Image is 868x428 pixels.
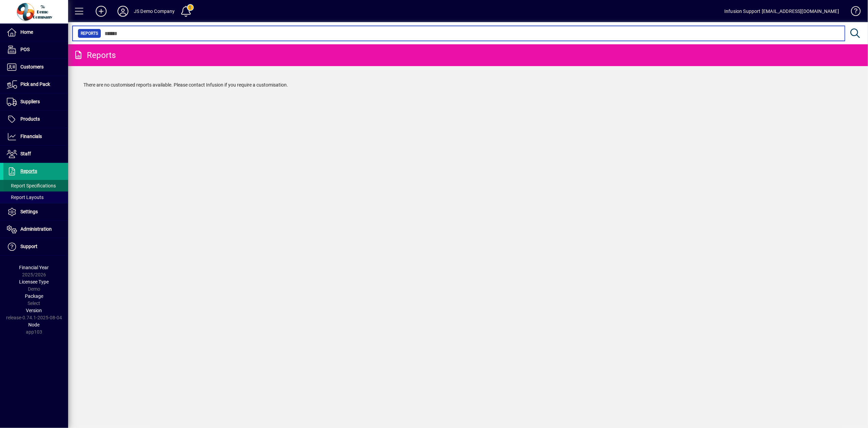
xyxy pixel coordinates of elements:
span: Pick and Pack [20,81,50,87]
span: Financial Year [19,265,49,270]
span: Version [26,308,42,313]
span: Administration [20,226,52,232]
span: Support [20,244,37,249]
a: Customers [3,59,68,76]
a: Products [3,111,68,128]
a: Staff [3,146,68,163]
div: Infusion Support [EMAIL_ADDRESS][DOMAIN_NAME] [724,6,839,17]
button: Profile [112,5,134,17]
span: Financials [20,134,42,139]
span: Reports [81,30,98,37]
a: Support [3,238,68,255]
span: Reports [20,168,37,174]
span: POS [20,47,30,52]
span: Licensee Type [19,279,49,285]
div: JS Demo Company [134,6,175,17]
div: There are no customised reports available. Please contact Infusion if you require a customisation. [77,75,859,95]
a: Administration [3,221,68,238]
a: Report Specifications [3,180,68,192]
a: Suppliers [3,93,68,110]
span: Node [29,322,40,327]
span: Home [20,29,33,35]
span: Report Layouts [7,195,44,200]
span: Report Specifications [7,183,56,188]
div: Reports [73,50,116,61]
a: Pick and Pack [3,76,68,93]
a: Settings [3,203,68,220]
a: Report Layouts [3,192,68,203]
span: Customers [20,64,44,70]
span: Suppliers [20,99,40,104]
span: Products [20,116,40,122]
a: Financials [3,128,68,145]
a: Home [3,24,68,41]
a: POS [3,41,68,58]
a: Knowledge Base [846,1,859,24]
button: Add [90,5,112,17]
span: Package [25,293,43,299]
span: Staff [20,151,31,156]
span: Settings [20,209,38,214]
